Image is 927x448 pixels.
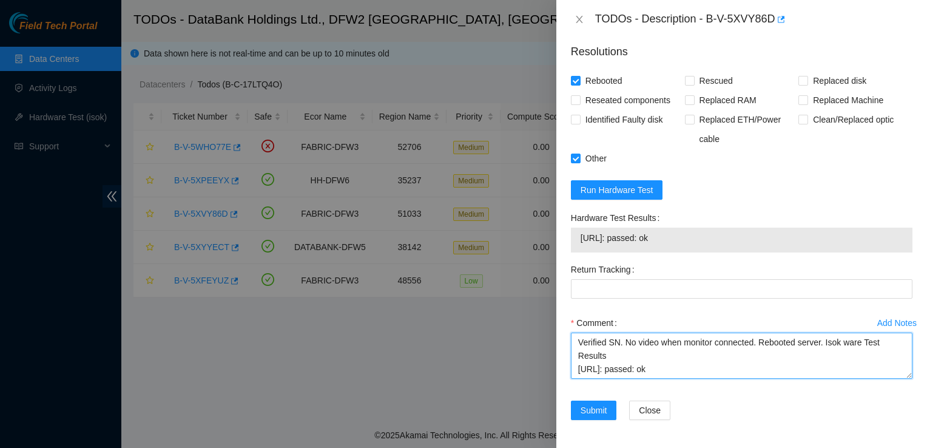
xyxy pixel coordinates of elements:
[695,110,799,149] span: Replaced ETH/Power cable
[571,313,622,333] label: Comment
[808,110,898,129] span: Clean/Replaced optic
[581,404,607,417] span: Submit
[629,401,670,420] button: Close
[571,34,912,60] p: Resolutions
[571,260,639,279] label: Return Tracking
[571,208,664,228] label: Hardware Test Results
[571,279,912,299] input: Return Tracking
[877,313,917,333] button: Add Notes
[571,180,663,200] button: Run Hardware Test
[695,71,738,90] span: Rescued
[571,14,588,25] button: Close
[581,231,903,245] span: [URL]: passed: ok
[571,333,912,379] textarea: Comment
[581,110,668,129] span: Identified Faulty disk
[575,15,584,24] span: close
[808,71,871,90] span: Replaced disk
[595,10,912,29] div: TODOs - Description - B-V-5XVY86D
[581,183,653,197] span: Run Hardware Test
[695,90,761,110] span: Replaced RAM
[808,90,888,110] span: Replaced Machine
[581,149,612,168] span: Other
[571,401,617,420] button: Submit
[639,404,661,417] span: Close
[581,71,627,90] span: Rebooted
[877,319,917,327] div: Add Notes
[581,90,675,110] span: Reseated components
